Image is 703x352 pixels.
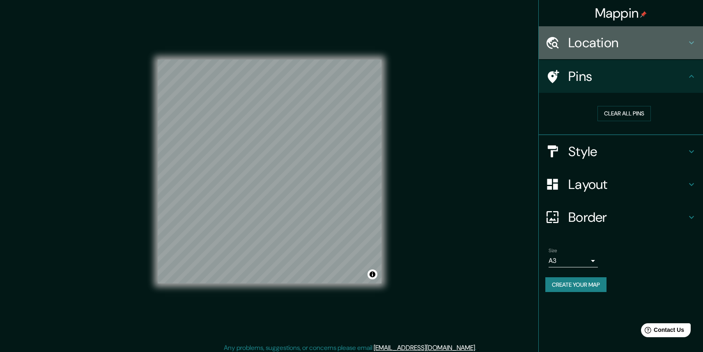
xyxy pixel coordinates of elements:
[568,209,687,225] h4: Border
[545,277,607,292] button: Create your map
[368,269,377,279] button: Toggle attribution
[568,176,687,193] h4: Layout
[640,11,647,18] img: pin-icon.png
[549,247,557,254] label: Size
[595,5,647,21] h4: Mappin
[568,68,687,85] h4: Pins
[539,168,703,201] div: Layout
[158,60,381,283] canvas: Map
[374,343,475,352] a: [EMAIL_ADDRESS][DOMAIN_NAME]
[549,254,598,267] div: A3
[568,35,687,51] h4: Location
[539,201,703,234] div: Border
[568,143,687,160] h4: Style
[539,135,703,168] div: Style
[539,26,703,59] div: Location
[597,106,651,121] button: Clear all pins
[630,320,694,343] iframe: Help widget launcher
[539,60,703,93] div: Pins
